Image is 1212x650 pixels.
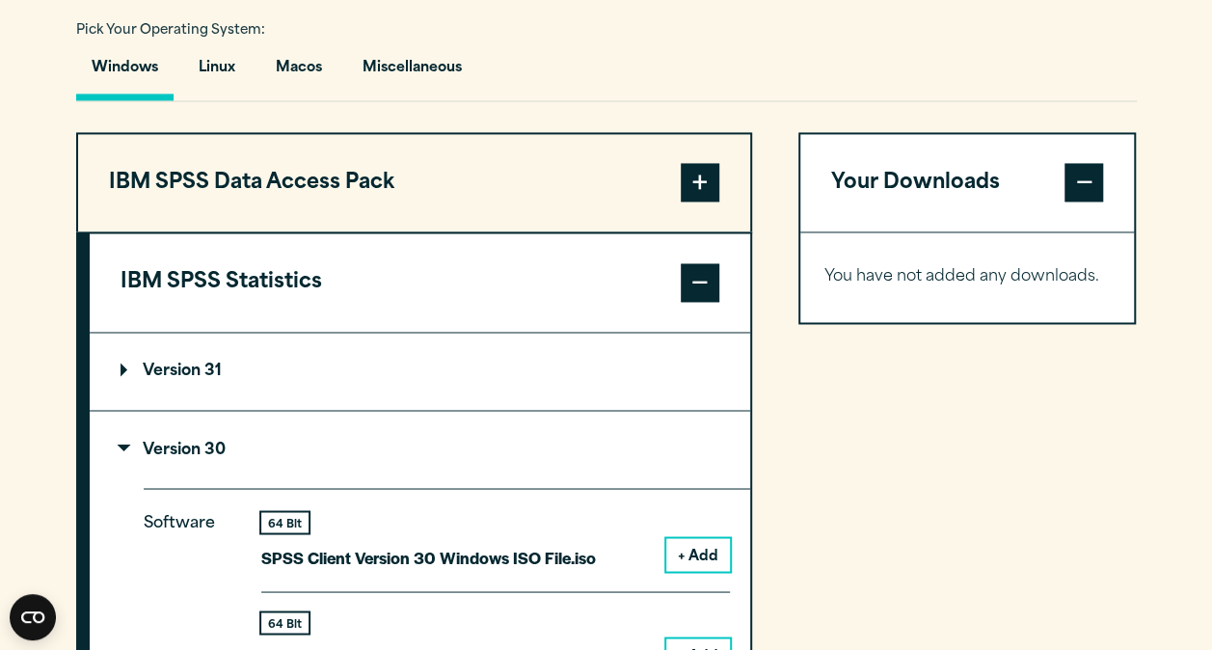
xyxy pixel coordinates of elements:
p: Version 31 [121,364,222,379]
div: Your Downloads [800,231,1135,322]
p: Version 30 [121,442,226,457]
span: Pick Your Operating System: [76,24,265,37]
button: + Add [666,538,730,571]
summary: Version 30 [90,411,750,488]
div: 64 Bit [261,512,309,532]
button: Your Downloads [800,134,1135,232]
p: You have not added any downloads. [824,263,1111,291]
div: 64 Bit [261,612,309,633]
summary: Version 31 [90,333,750,410]
button: Open CMP widget [10,594,56,640]
button: Macos [260,45,337,100]
p: SPSS Client Version 30 Windows ISO File.iso [261,543,596,571]
button: IBM SPSS Statistics [90,233,750,332]
button: IBM SPSS Data Access Pack [78,134,750,232]
button: Windows [76,45,174,100]
button: Linux [183,45,251,100]
button: Miscellaneous [347,45,477,100]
